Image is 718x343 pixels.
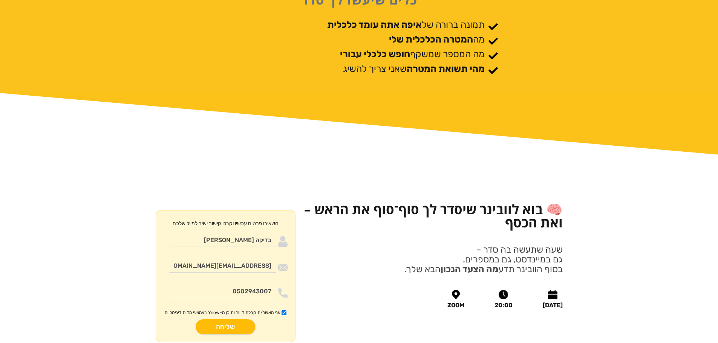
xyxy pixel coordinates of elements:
p: מה המספר שמשקף [340,49,485,59]
p: מה [389,34,485,45]
p: שעה שתעשה בה סדר – גם במיינדסט, גם במספרים. בסוף הוובינר תדע הבא שלך. [404,245,563,274]
input: אימייל [169,258,276,273]
h1: 🧠 בוא לוובינר שיסדר לך סוף־סוף את הראש – ואת הכסף [303,203,563,229]
input: שליחה [196,319,255,334]
form: Moneywithdirection [156,210,295,342]
input: אני מאשר/ת קבלת דיוור ותוכן מ-Ynow באמצעי מדיה דיגיטליים [282,310,286,315]
input: שם מלא [169,233,276,247]
div: ZOOM [447,302,464,308]
strong: המטרה הכלכלית שלי [389,34,473,45]
p: השאירו פרטים עכשיו וקבלו קישור ישיר למייל שלכם [173,218,279,229]
strong: מהי תשואת המטרה [407,63,485,74]
strong: חופש כלכלי עבורי [340,49,410,59]
input: מס נייד [169,284,276,298]
div: 20:00 [494,302,513,308]
strong: מה הצעד הנכון [441,264,498,274]
p: תמונה ברורה של [327,19,485,30]
strong: איפה אתה עומד כלכלית [327,19,422,30]
p: שאני צריך להשיג [343,63,485,74]
span: אני מאשר/ת קבלת דיוור ותוכן מ-Ynow באמצעי מדיה דיגיטליים [165,309,280,316]
div: [DATE] [543,302,563,308]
